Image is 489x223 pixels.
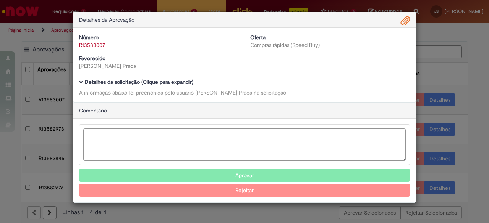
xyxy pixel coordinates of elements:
[79,79,410,85] h5: Detalhes da solicitação (Clique para expandir)
[79,107,107,114] span: Comentário
[79,42,105,48] a: R13583007
[79,16,134,23] span: Detalhes da Aprovação
[250,41,410,49] div: Compras rápidas (Speed Buy)
[79,184,410,197] button: Rejeitar
[79,169,410,182] button: Aprovar
[79,34,99,41] b: Número
[79,89,410,96] div: A informação abaixo foi preenchida pelo usuário [PERSON_NAME] Praca na solicitação
[79,55,105,62] b: Favorecido
[79,62,239,70] div: [PERSON_NAME] Praca
[250,34,266,41] b: Oferta
[85,79,193,85] b: Detalhes da solicitação (Clique para expandir)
